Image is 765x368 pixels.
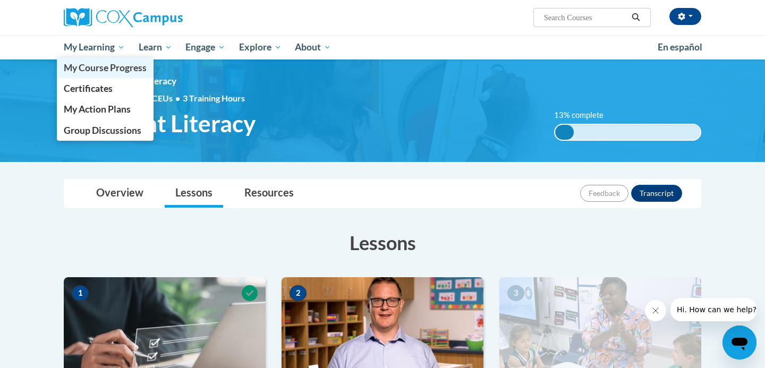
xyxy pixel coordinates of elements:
[670,298,756,321] iframe: Message from company
[48,35,717,59] div: Main menu
[175,93,180,103] span: •
[64,83,113,94] span: Certificates
[134,92,183,104] span: 0.30 CEUs
[57,99,154,119] a: My Action Plans
[507,285,524,301] span: 3
[132,35,179,59] a: Learn
[669,8,701,25] button: Account Settings
[628,11,644,24] button: Search
[57,57,154,78] a: My Course Progress
[64,41,125,54] span: My Learning
[288,35,338,59] a: About
[64,109,256,138] span: Emergent Literacy
[555,125,574,140] div: 13% complete
[185,41,225,54] span: Engage
[139,41,172,54] span: Learn
[580,185,628,202] button: Feedback
[72,285,89,301] span: 1
[232,35,288,59] a: Explore
[64,8,183,27] img: Cox Campus
[631,185,682,202] button: Transcript
[57,78,154,99] a: Certificates
[64,104,131,115] span: My Action Plans
[295,41,331,54] span: About
[183,93,245,103] span: 3 Training Hours
[234,179,304,208] a: Resources
[651,36,709,58] a: En español
[64,62,147,73] span: My Course Progress
[64,229,701,256] h3: Lessons
[57,35,132,59] a: My Learning
[239,41,282,54] span: Explore
[543,11,628,24] input: Search Courses
[645,300,666,321] iframe: Close message
[165,179,223,208] a: Lessons
[554,109,615,121] label: 13% complete
[290,285,307,301] span: 2
[722,326,756,360] iframe: Button to launch messaging window
[57,120,154,141] a: Group Discussions
[64,125,141,136] span: Group Discussions
[64,8,266,27] a: Cox Campus
[178,35,232,59] a: Engage
[86,179,154,208] a: Overview
[658,41,702,53] span: En español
